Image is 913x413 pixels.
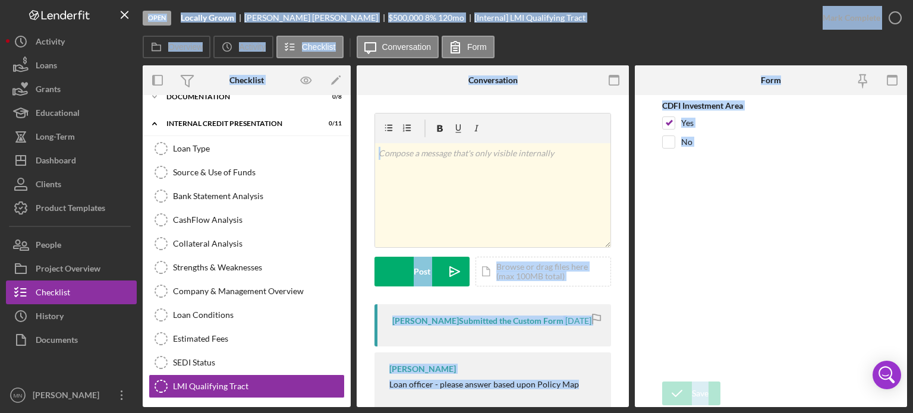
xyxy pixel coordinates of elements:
div: People [36,233,61,260]
a: CashFlow Analysis [149,208,345,232]
button: Educational [6,101,137,125]
div: Dashboard [36,149,76,175]
a: Loan Type [149,137,345,160]
div: History [36,304,64,331]
a: Loan Conditions [149,303,345,327]
button: MN[PERSON_NAME] [6,383,137,407]
div: Save [692,382,709,405]
button: Documents [6,328,137,352]
button: Post [374,257,470,286]
button: Product Templates [6,196,137,220]
div: CDFI Investment Area [662,101,880,111]
div: Checklist [229,75,264,85]
button: Loans [6,53,137,77]
div: Checklist [36,280,70,307]
div: Loan officer - please answer based upon Policy Map [389,380,579,389]
a: Bank Statement Analysis [149,184,345,208]
div: 8 % [425,13,436,23]
time: 2025-09-15 22:06 [565,316,591,326]
div: Open Intercom Messenger [873,361,901,389]
div: Conversation [468,75,518,85]
b: Locally Grown [181,13,234,23]
label: Conversation [382,42,432,52]
div: Estimated Fees [173,334,344,343]
a: LMI Qualifying Tract [149,374,345,398]
div: SEDI Status [173,358,344,367]
a: Source & Use of Funds [149,160,345,184]
label: Activity [239,42,265,52]
button: Project Overview [6,257,137,280]
button: Activity [213,36,273,58]
div: Product Templates [36,196,105,223]
button: History [6,304,137,328]
div: [Internal] LMI Qualifying Tract [474,13,585,23]
label: Overview [168,42,203,52]
div: CashFlow Analysis [173,215,344,225]
button: Grants [6,77,137,101]
a: Company & Management Overview [149,279,345,303]
div: [PERSON_NAME] Submitted the Custom Form [392,316,563,326]
div: Documents [36,328,78,355]
label: Yes [681,117,694,129]
label: No [681,136,692,148]
div: Form [761,75,781,85]
a: Strengths & Weaknesses [149,256,345,279]
label: Checklist [302,42,336,52]
div: Post [414,257,430,286]
a: SEDI Status [149,351,345,374]
div: Long-Term [36,125,75,152]
div: Project Overview [36,257,100,283]
div: Open [143,11,171,26]
button: Mark Complete [811,6,907,30]
a: Long-Term [6,125,137,149]
button: Overview [143,36,210,58]
button: People [6,233,137,257]
div: Source & Use of Funds [173,168,344,177]
button: Save [662,382,720,405]
div: 120 mo [438,13,464,23]
div: Bank Statement Analysis [173,191,344,201]
div: Company & Management Overview [173,286,344,296]
div: Activity [36,30,65,56]
div: DOCUMENTATION [166,93,312,100]
div: [PERSON_NAME] [30,383,107,410]
button: Conversation [357,36,439,58]
div: [PERSON_NAME] [PERSON_NAME] [244,13,388,23]
button: Dashboard [6,149,137,172]
div: 0 / 11 [320,120,342,127]
div: Educational [36,101,80,128]
div: INTERNAL CREDIT PRESENTATION [166,120,312,127]
div: 0 / 8 [320,93,342,100]
div: [PERSON_NAME] [389,364,456,374]
div: Mark Complete [823,6,880,30]
div: Loan Type [173,144,344,153]
button: Checklist [6,280,137,304]
label: Form [467,42,487,52]
div: Clients [36,172,61,199]
div: LMI Qualifying Tract [173,382,344,391]
div: Grants [36,77,61,104]
a: Collateral Analysis [149,232,345,256]
button: Activity [6,30,137,53]
button: Clients [6,172,137,196]
div: Loan Conditions [173,310,344,320]
div: Loans [36,53,57,80]
div: Strengths & Weaknesses [173,263,344,272]
div: Collateral Analysis [173,239,344,248]
button: Checklist [276,36,344,58]
button: Form [442,36,495,58]
text: MN [14,392,23,399]
a: Estimated Fees [149,327,345,351]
